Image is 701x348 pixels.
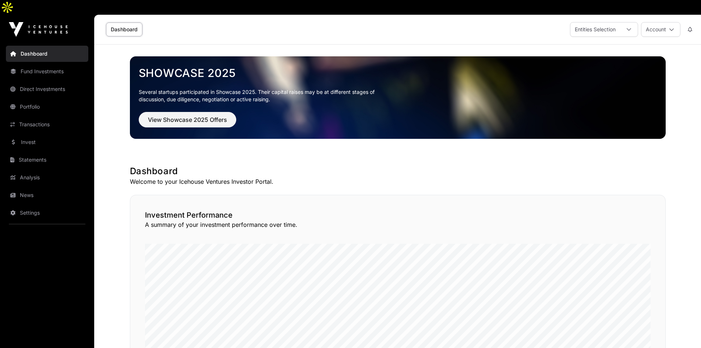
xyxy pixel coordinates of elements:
a: Analysis [6,169,88,186]
img: Showcase 2025 [130,56,666,139]
p: A summary of your investment performance over time. [145,220,651,229]
p: Several startups participated in Showcase 2025. Their capital raises may be at different stages o... [139,88,386,103]
a: Fund Investments [6,63,88,80]
a: Direct Investments [6,81,88,97]
a: Portfolio [6,99,88,115]
a: Invest [6,134,88,150]
a: View Showcase 2025 Offers [139,119,236,127]
button: Account [641,22,680,37]
a: News [6,187,88,203]
a: Settings [6,205,88,221]
h1: Dashboard [130,165,666,177]
a: Transactions [6,116,88,133]
p: Welcome to your Icehouse Ventures Investor Portal. [130,177,666,186]
a: Dashboard [6,46,88,62]
a: Showcase 2025 [139,66,657,80]
a: Dashboard [106,22,142,36]
span: View Showcase 2025 Offers [148,115,227,124]
button: View Showcase 2025 Offers [139,112,236,127]
a: Statements [6,152,88,168]
img: Icehouse Ventures Logo [9,22,68,37]
iframe: Chat Widget [664,313,701,348]
div: Entities Selection [570,22,620,36]
h2: Investment Performance [145,210,651,220]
